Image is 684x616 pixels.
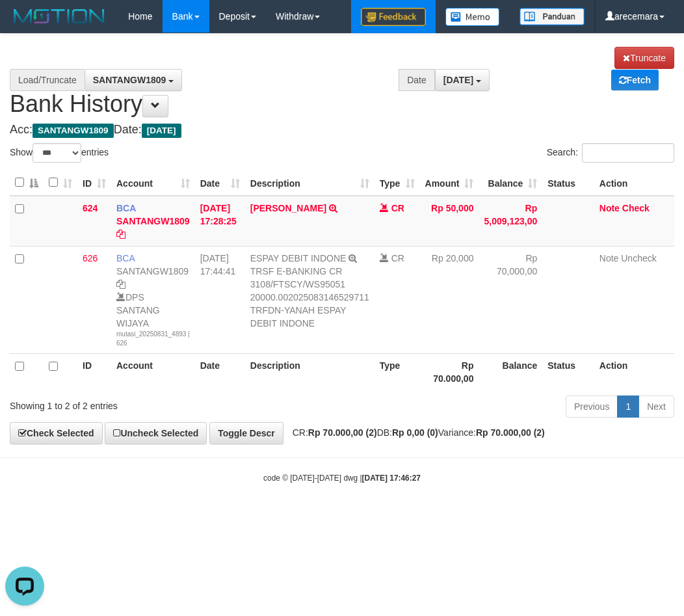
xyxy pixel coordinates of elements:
[445,8,500,26] img: Button%20Memo.svg
[33,124,114,138] span: SANTANGW1809
[286,427,545,438] span: CR: DB: Variance:
[111,354,195,391] th: Account
[420,170,479,196] th: Amount: activate to sort column ascending
[195,170,245,196] th: Date: activate to sort column ascending
[622,203,650,213] a: Check
[116,229,125,239] a: Copy SANTANGW1809 to clipboard
[420,246,479,354] td: Rp 20,000
[594,354,674,391] th: Action
[361,8,426,26] img: Feedback.jpg
[116,203,136,213] span: BCA
[250,253,347,263] a: ESPAY DEBIT INDONE
[10,69,85,91] div: Load/Truncate
[10,7,109,26] img: MOTION_logo.png
[617,395,639,418] a: 1
[10,170,44,196] th: : activate to sort column descending
[638,395,674,418] a: Next
[10,394,275,412] div: Showing 1 to 2 of 2 entries
[116,279,125,289] a: Copy SANTANGW1809 to clipboard
[250,203,326,213] a: [PERSON_NAME]
[10,124,674,137] h4: Acc: Date:
[195,354,245,391] th: Date
[479,196,542,247] td: Rp 5,009,123,00
[621,253,656,263] a: Uncheck
[209,422,283,444] a: Toggle Descr
[547,143,674,163] label: Search:
[77,354,111,391] th: ID
[566,395,618,418] a: Previous
[116,266,189,276] a: SANTANGW1809
[116,330,190,349] div: mutasi_20250831_4893 | 626
[392,427,438,438] strong: Rp 0,00 (0)
[10,143,109,163] label: Show entries
[10,422,103,444] a: Check Selected
[5,5,44,44] button: Open LiveChat chat widget
[195,196,245,247] td: [DATE] 17:28:25
[435,69,490,91] button: [DATE]
[443,75,473,85] span: [DATE]
[116,216,190,226] a: SANTANGW1809
[116,291,190,349] div: DPS SANTANG WIJAYA
[399,69,435,91] div: Date
[83,253,98,263] span: 626
[105,422,207,444] a: Uncheck Selected
[479,354,542,391] th: Balance
[116,253,135,263] span: BCA
[33,143,81,163] select: Showentries
[476,427,545,438] strong: Rp 70.000,00 (2)
[542,170,594,196] th: Status
[375,170,420,196] th: Type: activate to sort column ascending
[245,170,375,196] th: Description: activate to sort column ascending
[594,170,674,196] th: Action
[142,124,181,138] span: [DATE]
[611,70,659,90] a: Fetch
[391,253,404,263] span: CR
[77,170,111,196] th: ID: activate to sort column ascending
[375,354,420,391] th: Type
[542,354,594,391] th: Status
[599,203,620,213] a: Note
[83,203,98,213] span: 624
[250,265,369,330] div: TRSF E-BANKING CR 3108/FTSCY/WS95051 20000.002025083146529711 TRFDN-YANAH ESPAY DEBIT INDONE
[93,75,166,85] span: SANTANGW1809
[111,170,195,196] th: Account: activate to sort column ascending
[245,354,375,391] th: Description
[420,354,479,391] th: Rp 70.000,00
[479,246,542,354] td: Rp 70,000,00
[263,474,421,483] small: code © [DATE]-[DATE] dwg |
[10,47,674,117] h1: Bank History
[195,246,245,354] td: [DATE] 17:44:41
[479,170,542,196] th: Balance: activate to sort column ascending
[582,143,674,163] input: Search:
[44,170,77,196] th: : activate to sort column ascending
[520,8,585,25] img: panduan.png
[85,69,182,91] button: SANTANGW1809
[308,427,377,438] strong: Rp 70.000,00 (2)
[420,196,479,247] td: Rp 50,000
[362,474,421,483] strong: [DATE] 17:46:27
[599,253,619,263] a: Note
[391,203,404,213] span: CR
[614,47,674,69] a: Truncate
